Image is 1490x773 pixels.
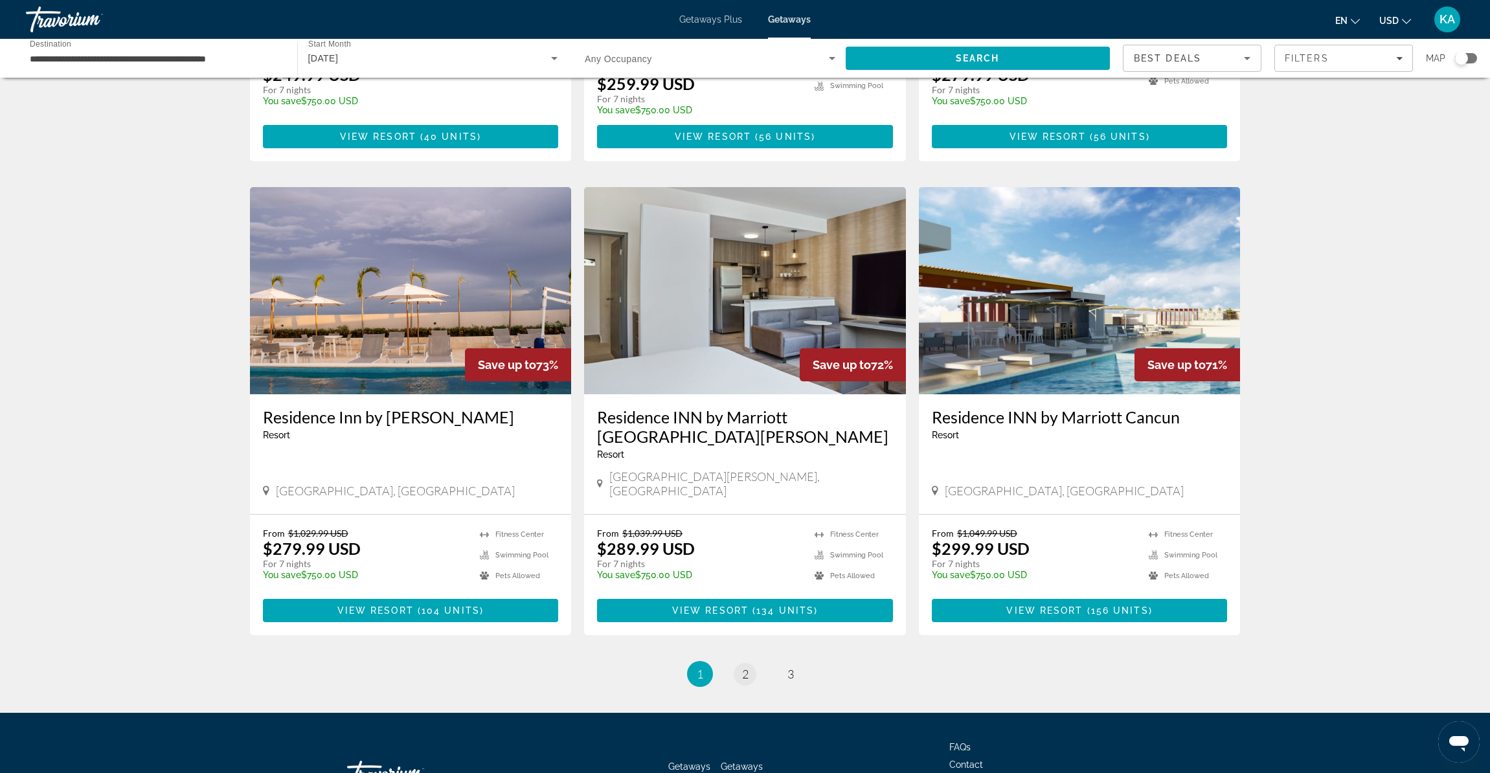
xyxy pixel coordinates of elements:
[1083,605,1153,616] span: ( )
[422,605,480,616] span: 104 units
[932,528,954,539] span: From
[1439,13,1455,26] span: KA
[414,605,484,616] span: ( )
[1134,50,1250,66] mat-select: Sort by
[932,125,1228,148] button: View Resort(56 units)
[751,131,815,142] span: ( )
[597,74,695,93] p: $259.99 USD
[956,53,1000,63] span: Search
[263,599,559,622] button: View Resort(104 units)
[597,449,624,460] span: Resort
[1379,11,1411,30] button: Change currency
[1164,572,1209,580] span: Pets Allowed
[597,599,893,622] button: View Resort(134 units)
[830,82,883,90] span: Swimming Pool
[1335,16,1348,26] span: en
[30,39,71,48] span: Destination
[932,407,1228,427] a: Residence INN by Marriott Cancun
[1091,605,1149,616] span: 156 units
[263,539,361,558] p: $279.99 USD
[932,570,1136,580] p: $750.00 USD
[1006,605,1083,616] span: View Resort
[675,131,751,142] span: View Resort
[1438,721,1480,763] iframe: Button to launch messaging window
[416,131,481,142] span: ( )
[679,14,742,25] a: Getaways Plus
[932,599,1228,622] button: View Resort(156 units)
[597,93,802,105] p: For 7 nights
[957,528,1017,539] span: $1,049.99 USD
[30,51,280,67] input: Select destination
[250,187,572,394] img: Residence Inn by Marriott Merida
[1379,16,1399,26] span: USD
[813,358,871,372] span: Save up to
[263,570,301,580] span: You save
[949,759,983,770] a: Contact
[597,407,893,446] a: Residence INN by Marriott [GEOGRAPHIC_DATA][PERSON_NAME]
[26,3,155,36] a: Travorium
[759,131,811,142] span: 56 units
[597,558,802,570] p: For 7 nights
[263,96,301,106] span: You save
[597,105,635,115] span: You save
[1285,53,1329,63] span: Filters
[597,539,695,558] p: $289.99 USD
[597,125,893,148] button: View Resort(56 units)
[846,47,1111,70] button: Search
[668,761,710,772] a: Getaways
[1164,77,1209,85] span: Pets Allowed
[585,54,652,64] span: Any Occupancy
[597,528,619,539] span: From
[949,742,971,752] a: FAQs
[263,125,559,148] button: View Resort(40 units)
[1426,49,1445,67] span: Map
[932,539,1030,558] p: $299.99 USD
[787,667,794,681] span: 3
[830,551,883,559] span: Swimming Pool
[830,530,879,539] span: Fitness Center
[597,570,802,580] p: $750.00 USD
[495,530,544,539] span: Fitness Center
[768,14,811,25] a: Getaways
[495,572,540,580] span: Pets Allowed
[276,484,515,498] span: [GEOGRAPHIC_DATA], [GEOGRAPHIC_DATA]
[932,96,970,106] span: You save
[465,348,571,381] div: 73%
[1010,131,1086,142] span: View Resort
[932,558,1136,570] p: For 7 nights
[1164,551,1217,559] span: Swimming Pool
[609,469,893,498] span: [GEOGRAPHIC_DATA][PERSON_NAME], [GEOGRAPHIC_DATA]
[1094,131,1146,142] span: 56 units
[263,528,285,539] span: From
[597,105,802,115] p: $750.00 USD
[1164,530,1213,539] span: Fitness Center
[932,430,959,440] span: Resort
[919,187,1241,394] img: Residence INN by Marriott Cancun
[263,430,290,440] span: Resort
[263,570,468,580] p: $750.00 USD
[263,407,559,427] a: Residence Inn by [PERSON_NAME]
[749,605,818,616] span: ( )
[308,53,339,63] span: [DATE]
[1134,53,1201,63] span: Best Deals
[830,572,875,580] span: Pets Allowed
[945,484,1184,498] span: [GEOGRAPHIC_DATA], [GEOGRAPHIC_DATA]
[1086,131,1150,142] span: ( )
[308,40,351,49] span: Start Month
[932,84,1136,96] p: For 7 nights
[263,84,546,96] p: For 7 nights
[584,187,906,394] img: Residence INN by Marriott Playa del Carmen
